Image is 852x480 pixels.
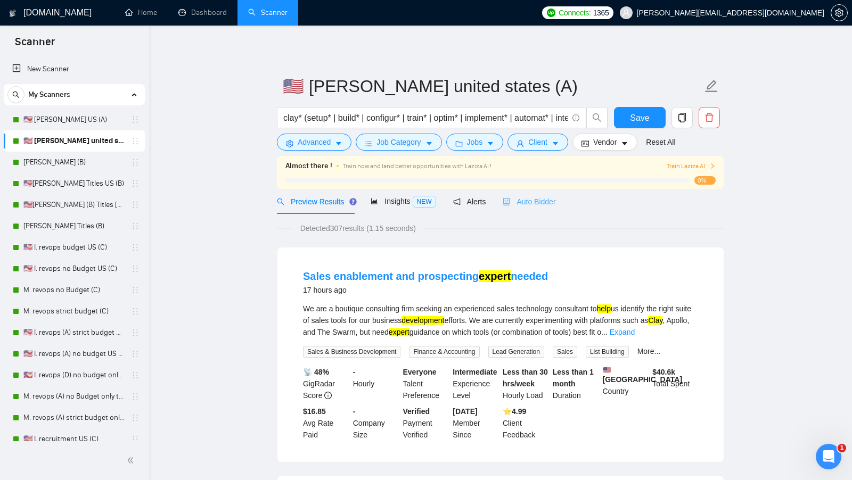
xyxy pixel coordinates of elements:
[348,197,358,206] div: Tooltip anchor
[479,270,511,282] mark: expert
[610,328,635,336] a: Expand
[283,73,702,100] input: Scanner name...
[552,139,559,147] span: caret-down
[559,7,591,19] span: Connects:
[131,201,140,209] span: holder
[28,84,70,105] span: My Scanners
[402,316,444,325] mark: development
[23,322,125,343] a: 🇺🇸 I. revops (A) strict budget US only titles
[286,139,293,147] span: setting
[586,346,629,358] span: List Building
[816,444,841,469] iframe: Intercom live chat
[371,197,436,205] span: Insights
[23,301,125,322] a: M. revops strict budget (C)
[597,304,611,313] mark: help
[528,136,547,148] span: Client
[131,243,140,252] span: holder
[586,107,608,128] button: search
[503,368,548,388] b: Less than 30 hrs/week
[131,179,140,188] span: holder
[453,368,497,376] b: Intermediate
[572,134,637,151] button: idcardVendorcaret-down
[601,366,651,401] div: Country
[601,328,608,336] span: ...
[603,366,611,374] img: 🇺🇸
[455,139,463,147] span: folder
[650,366,700,401] div: Total Spent
[131,307,140,316] span: holder
[376,136,421,148] span: Job Category
[23,173,125,194] a: 🇺🇸[PERSON_NAME] Titles US (B)
[23,258,125,279] a: 🇺🇸 I. revops no Budget US (C)
[704,79,718,93] span: edit
[303,368,329,376] b: 📡 48%
[23,365,125,386] a: 🇺🇸 I. revops (D) no budget only titles
[303,284,548,296] div: 17 hours ago
[699,107,720,128] button: delete
[503,407,526,416] b: ⭐️ 4.99
[178,8,227,17] a: dashboardDashboard
[501,405,551,441] div: Client Feedback
[413,196,436,208] span: NEW
[7,86,24,103] button: search
[389,328,409,336] mark: expert
[343,162,491,170] span: Train now and land better opportunities with Laziza AI !
[488,346,544,358] span: Lead Generation
[23,428,125,450] a: 🇺🇸 I. recruitment US (C)
[303,303,698,338] div: We are a boutique consulting firm seeking an experienced sales technology consultant to us identi...
[285,160,332,172] span: Almost there !
[131,264,140,273] span: holder
[23,216,125,237] a: [PERSON_NAME] Titles (B)
[23,343,125,365] a: 🇺🇸 I. revops (A) no budget US only titles
[353,368,356,376] b: -
[365,139,372,147] span: bars
[351,366,401,401] div: Hourly
[450,405,501,441] div: Member Since
[603,366,683,384] b: [GEOGRAPHIC_DATA]
[425,139,433,147] span: caret-down
[403,407,430,416] b: Verified
[572,114,579,121] span: info-circle
[131,435,140,443] span: holder
[23,407,125,428] a: M. revops (A) strict budget only titles
[353,407,356,416] b: -
[131,137,140,145] span: holder
[503,197,555,206] span: Auto Bidder
[248,8,288,17] a: searchScanner
[301,366,351,401] div: GigRadar Score
[356,134,441,151] button: barsJob Categorycaret-down
[622,9,630,16] span: user
[547,9,555,17] img: upwork-logo.png
[551,366,601,401] div: Duration
[593,7,609,19] span: 1365
[298,136,331,148] span: Advanced
[23,130,125,152] a: 🇺🇸 [PERSON_NAME] united states (A)
[9,5,17,22] img: logo
[131,350,140,358] span: holder
[831,9,848,17] a: setting
[409,346,479,358] span: Finance & Accounting
[503,198,510,205] span: robot
[467,136,483,148] span: Jobs
[403,368,437,376] b: Everyone
[581,139,589,147] span: idcard
[127,455,137,466] span: double-left
[277,134,351,151] button: settingAdvancedcaret-down
[501,366,551,401] div: Hourly Load
[131,371,140,379] span: holder
[630,111,649,125] span: Save
[23,237,125,258] a: 🇺🇸 I. revops budget US (C)
[648,316,662,325] mark: Clay
[672,113,692,122] span: copy
[838,444,846,452] span: 1
[507,134,568,151] button: userClientcaret-down
[517,139,524,147] span: user
[709,163,716,169] span: right
[4,59,145,80] li: New Scanner
[303,407,326,416] b: $16.85
[12,59,136,80] a: New Scanner
[831,9,847,17] span: setting
[671,107,693,128] button: copy
[646,136,675,148] a: Reset All
[6,34,63,56] span: Scanner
